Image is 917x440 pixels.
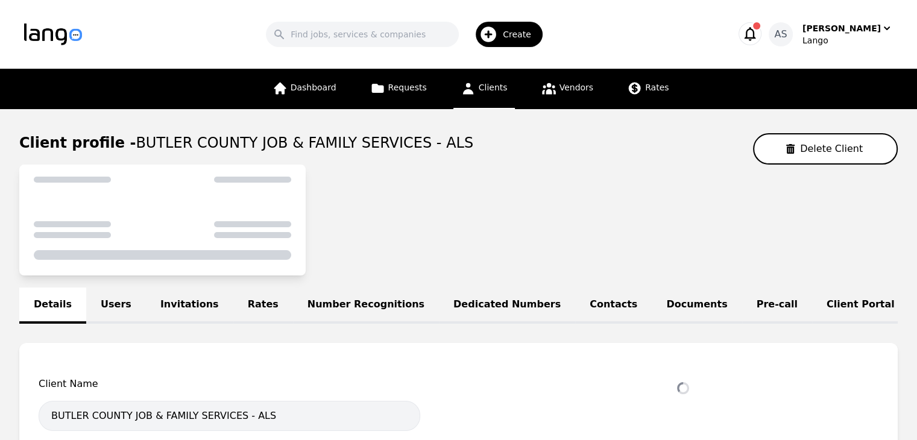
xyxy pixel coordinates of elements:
div: Lango [802,34,893,46]
span: Create [503,28,540,40]
a: Rates [620,69,676,109]
span: Requests [388,83,427,92]
span: Client Name [39,377,420,391]
div: [PERSON_NAME] [802,22,881,34]
button: AS[PERSON_NAME]Lango [769,22,893,46]
span: Vendors [559,83,593,92]
a: Documents [652,288,742,324]
a: Invitations [146,288,233,324]
a: Requests [363,69,434,109]
a: Contacts [575,288,652,324]
span: AS [774,27,787,42]
span: Rates [645,83,669,92]
a: Rates [233,288,293,324]
button: Create [459,17,550,52]
input: Find jobs, services & companies [266,22,459,47]
span: Dashboard [291,83,336,92]
a: Clients [453,69,515,109]
a: Vendors [534,69,600,109]
a: Users [86,288,146,324]
span: Clients [479,83,508,92]
span: BUTLER COUNTY JOB & FAMILY SERVICES - ALS [136,134,473,151]
button: Delete Client [753,133,898,165]
a: Dedicated Numbers [439,288,575,324]
img: Logo [24,24,82,45]
a: Client Portal [812,288,909,324]
a: Number Recognitions [293,288,439,324]
a: Dashboard [265,69,344,109]
input: Client name [39,401,420,431]
h1: Client profile - [19,133,473,152]
a: Pre-call [742,288,812,324]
